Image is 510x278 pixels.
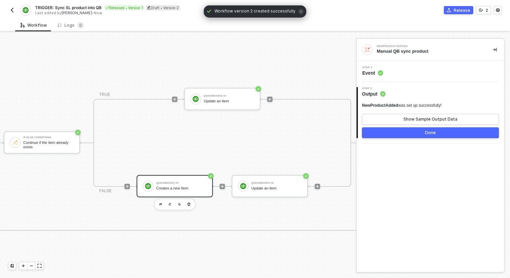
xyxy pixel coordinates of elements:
button: Done [362,127,499,138]
span: Event [362,70,383,76]
img: icon [240,183,246,189]
span: icon-commerce [447,8,451,12]
span: Workflow version 2 created successfully [215,8,295,15]
span: icon-play [21,264,25,268]
button: copy-block [175,200,183,208]
img: icon [145,183,151,189]
span: icon-play [268,97,272,101]
button: edit-cred [157,200,165,208]
span: icon-play [315,184,319,188]
div: TRUE [99,92,110,98]
div: Update an item [251,186,302,191]
img: edit-cred [159,203,162,205]
div: Done [425,130,436,135]
sup: 0 [77,22,84,29]
div: NewProductAdded [377,45,478,48]
img: integration-icon [364,47,370,53]
span: icon-settings [496,8,500,12]
div: Release [454,7,470,13]
div: Update an item [204,99,254,103]
img: edit-cred [169,203,171,206]
div: FALSE [99,188,112,194]
button: Show Sample Output Data [362,114,499,125]
div: was set up successfully! [362,103,442,108]
img: copy-block [178,203,181,206]
span: TRIGGER: Sync SL product into QB [35,5,102,10]
span: icon-check [206,8,212,14]
span: icon-versioning [479,8,483,12]
div: Show Sample Output Data [403,117,457,122]
span: icon-success-page [256,86,261,92]
div: QuickBooks #4 [204,95,254,97]
div: QuickBooks #5 [156,182,207,184]
div: If-Else Conditions [23,136,74,139]
button: Release [444,6,473,14]
span: Output [362,91,386,97]
button: 2 [476,6,491,14]
div: 2 [486,7,488,13]
span: Step 1 [362,66,383,69]
button: back [8,6,16,14]
span: icon-close [298,9,304,14]
span: icon-collapse-right [493,48,497,52]
span: icon-edit [147,6,151,9]
div: Creates a new Item [156,186,207,191]
div: Step 2Output NewProductAddedwas set up successfully!Show Sample Output DataDone [357,87,504,138]
button: edit-cred [166,200,174,208]
div: Last edited by - Now [35,10,254,16]
span: icon-play [173,97,177,101]
img: icon [12,140,18,146]
span: NewProductAdded [362,103,398,108]
div: QuickBooks #6 [251,182,302,184]
div: Step 1Event [357,66,504,76]
div: Workflow [21,23,47,28]
span: icon-success-page [208,173,214,179]
div: Continue if the item already exists [23,141,74,149]
span: icon-play [220,184,224,188]
img: back [9,7,15,13]
span: Step 2 [362,87,386,90]
span: icon-play [125,184,129,188]
span: icon-success-page [303,173,309,179]
span: [PERSON_NAME] [61,10,92,15]
div: Manual QB sync product [377,48,482,54]
div: Logs [58,22,84,29]
span: icon-minus [29,264,33,268]
span: icon-expand [37,264,41,268]
img: icon [193,96,199,102]
span: icon-success-page [75,130,81,135]
img: integration-icon [23,7,28,13]
div: Released • Version 1 [104,5,144,10]
div: Draft • Version 2 [146,5,180,10]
